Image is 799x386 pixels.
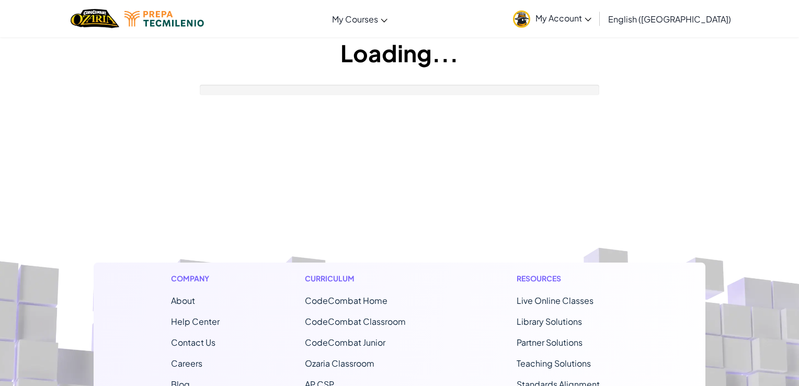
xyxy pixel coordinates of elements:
[513,10,530,28] img: avatar
[517,295,593,306] a: Live Online Classes
[608,14,731,25] span: English ([GEOGRAPHIC_DATA])
[171,295,195,306] a: About
[517,316,582,327] a: Library Solutions
[517,273,628,284] h1: Resources
[517,337,583,348] a: Partner Solutions
[332,14,378,25] span: My Courses
[171,316,220,327] a: Help Center
[305,316,406,327] a: CodeCombat Classroom
[171,358,202,369] a: Careers
[305,337,385,348] a: CodeCombat Junior
[71,8,119,29] a: Ozaria by CodeCombat logo
[71,8,119,29] img: Home
[517,358,591,369] a: Teaching Solutions
[535,13,591,24] span: My Account
[508,2,597,35] a: My Account
[124,11,204,27] img: Tecmilenio logo
[171,273,220,284] h1: Company
[603,5,736,33] a: English ([GEOGRAPHIC_DATA])
[327,5,393,33] a: My Courses
[305,358,374,369] a: Ozaria Classroom
[171,337,215,348] span: Contact Us
[305,295,387,306] span: CodeCombat Home
[305,273,431,284] h1: Curriculum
